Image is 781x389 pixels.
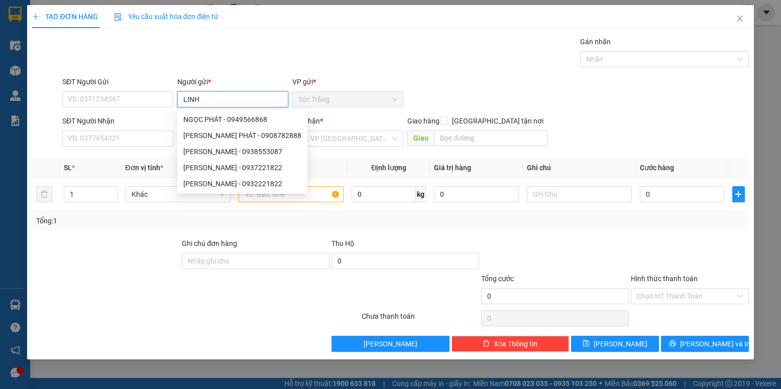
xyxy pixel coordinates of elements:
input: 0 [434,186,518,202]
div: [PERSON_NAME] - 0932221822 [183,178,301,189]
span: Yêu cầu xuất hóa đơn điện tử [114,13,219,21]
input: VD: Bàn, Ghế [239,186,344,202]
input: Ghi Chú [527,186,632,202]
div: Tổng: 1 [36,215,302,226]
span: save [583,340,590,348]
span: [PERSON_NAME] và In [680,338,750,349]
img: icon [114,13,122,21]
div: Người gửi [177,76,288,87]
label: Hình thức thanh toán [631,275,698,283]
span: printer [669,340,676,348]
button: deleteXóa Thông tin [452,336,569,352]
span: Thu Hộ [331,239,354,247]
span: Định lượng [371,164,406,172]
div: SĐT Người Gửi [62,76,173,87]
div: [PERSON_NAME] - 0937221822 [183,162,301,173]
span: TẠO ĐƠN HÀNG [32,13,97,21]
span: Sóc Trăng [298,92,397,107]
span: Giao hàng [407,117,439,125]
span: Cước hàng [640,164,674,172]
span: SL [64,164,72,172]
div: NGỌC PHÁT - 0932221822 [177,176,307,192]
span: kg [416,186,426,202]
span: Giao [407,130,434,146]
button: [PERSON_NAME] [331,336,449,352]
button: delete [36,186,52,202]
label: Ghi chú đơn hàng [182,239,237,247]
span: Giá trị hàng [434,164,471,172]
div: [PERSON_NAME] - 0938553087 [183,146,301,157]
div: KIM NGỌC PHÁT - 0908782888 [177,127,307,144]
div: SĐT Người Nhận [62,115,173,126]
div: NGỌC PHÁT - 0949566868 [177,111,307,127]
span: plus [32,13,39,20]
span: Khác [132,187,225,202]
button: plus [732,186,744,202]
button: save[PERSON_NAME] [571,336,659,352]
input: Ghi chú đơn hàng [182,253,329,269]
span: [PERSON_NAME] [594,338,647,349]
div: VP gửi [292,76,403,87]
div: NGỌC PHÁT - 0949566868 [183,114,301,125]
div: Chưa thanh toán [361,311,480,328]
button: printer[PERSON_NAME] và In [661,336,749,352]
input: Dọc đường [434,130,547,146]
label: Gán nhãn [580,38,611,46]
div: NGỌC PHÁT - 0938553087 [177,144,307,160]
span: Xóa Thông tin [494,338,537,349]
span: close [736,15,744,23]
span: Đơn vị tính [126,164,163,172]
div: NGỌC PHÁT - 0937221822 [177,160,307,176]
span: delete [483,340,490,348]
span: [PERSON_NAME] [364,338,417,349]
div: [PERSON_NAME] PHÁT - 0908782888 [183,130,301,141]
span: Tổng cước [481,275,514,283]
span: plus [733,190,744,198]
th: Ghi chú [523,158,636,178]
span: [GEOGRAPHIC_DATA] tận nơi [448,115,547,126]
button: Close [726,5,754,33]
